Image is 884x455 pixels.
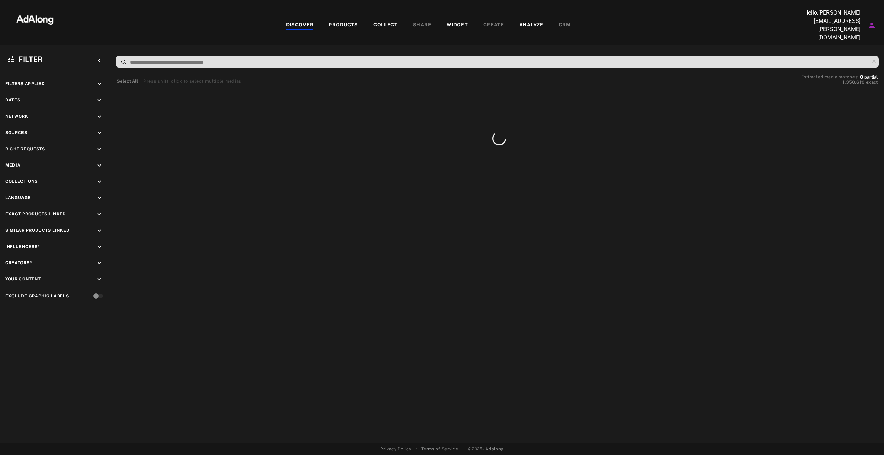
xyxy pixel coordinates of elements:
span: 1,350,619 [842,80,865,85]
span: Creators* [5,260,32,265]
a: Privacy Policy [380,446,412,452]
div: CREATE [483,21,504,29]
span: Filter [18,55,43,63]
img: 63233d7d88ed69de3c212112c67096b6.png [5,9,65,29]
i: keyboard_arrow_down [96,145,103,153]
span: • [462,446,464,452]
i: keyboard_arrow_down [96,162,103,169]
span: • [416,446,417,452]
i: keyboard_arrow_down [96,259,103,267]
i: keyboard_arrow_down [96,194,103,202]
div: Exclude Graphic Labels [5,293,69,299]
span: Media [5,163,21,168]
span: Estimated media matches: [801,74,859,79]
div: Press shift+click to select multiple medias [143,78,241,85]
span: Influencers* [5,244,40,249]
span: © 2025 - Adalong [468,446,504,452]
span: Similar Products Linked [5,228,70,233]
i: keyboard_arrow_down [96,113,103,121]
i: keyboard_arrow_down [96,129,103,137]
button: 0partial [860,75,878,79]
div: PRODUCTS [329,21,358,29]
button: Account settings [866,19,878,31]
div: COLLECT [373,21,398,29]
i: keyboard_arrow_down [96,227,103,234]
i: keyboard_arrow_down [96,211,103,218]
i: keyboard_arrow_down [96,243,103,251]
i: keyboard_arrow_left [96,57,103,64]
span: Sources [5,130,27,135]
i: keyboard_arrow_down [96,80,103,88]
span: Right Requests [5,146,45,151]
div: SHARE [413,21,432,29]
span: Dates [5,98,20,102]
i: keyboard_arrow_down [96,178,103,186]
p: Hello, [PERSON_NAME][EMAIL_ADDRESS][PERSON_NAME][DOMAIN_NAME] [791,9,860,42]
i: keyboard_arrow_down [96,97,103,104]
span: Filters applied [5,81,45,86]
div: ANALYZE [519,21,543,29]
div: WIDGET [447,21,468,29]
div: CRM [559,21,571,29]
i: keyboard_arrow_down [96,276,103,283]
span: Exact Products Linked [5,212,66,216]
span: Your Content [5,277,41,282]
span: Collections [5,179,38,184]
div: DISCOVER [286,21,314,29]
a: Terms of Service [421,446,458,452]
span: Network [5,114,28,119]
button: Select All [117,78,138,85]
button: 1,350,619exact [801,79,878,86]
span: Language [5,195,31,200]
span: 0 [860,74,863,80]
